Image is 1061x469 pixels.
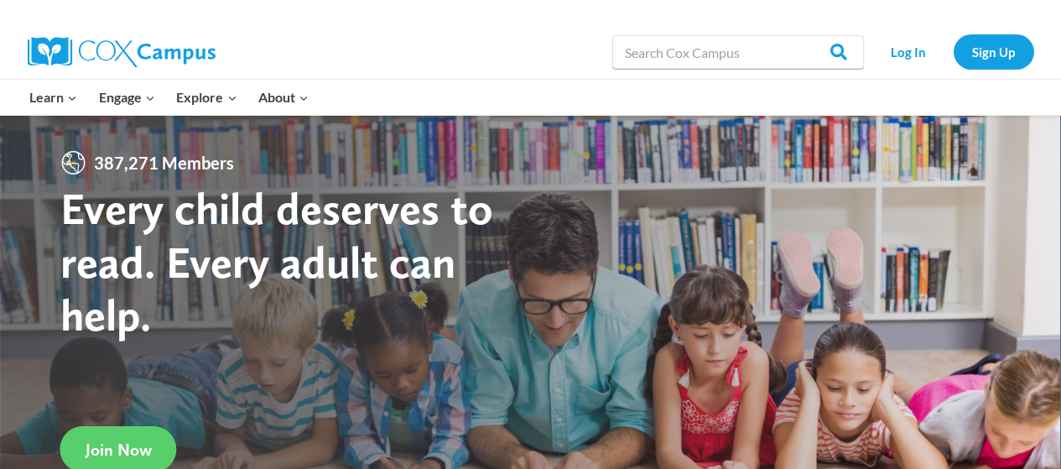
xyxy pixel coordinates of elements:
span: Learn [29,86,77,108]
input: Search Cox Campus [612,35,864,69]
span: About [258,86,309,108]
nav: Primary Navigation [19,80,320,115]
span: Join Now [86,440,152,460]
span: Explore [176,86,237,108]
span: 387,271 Members [87,149,241,176]
span: Engage [99,86,155,108]
nav: Secondary Navigation [872,34,1034,69]
img: Cox Campus [28,37,216,67]
a: Sign Up [954,34,1034,69]
strong: Every child deserves to read. Every adult can help. [60,181,493,341]
a: Log In [872,34,945,69]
